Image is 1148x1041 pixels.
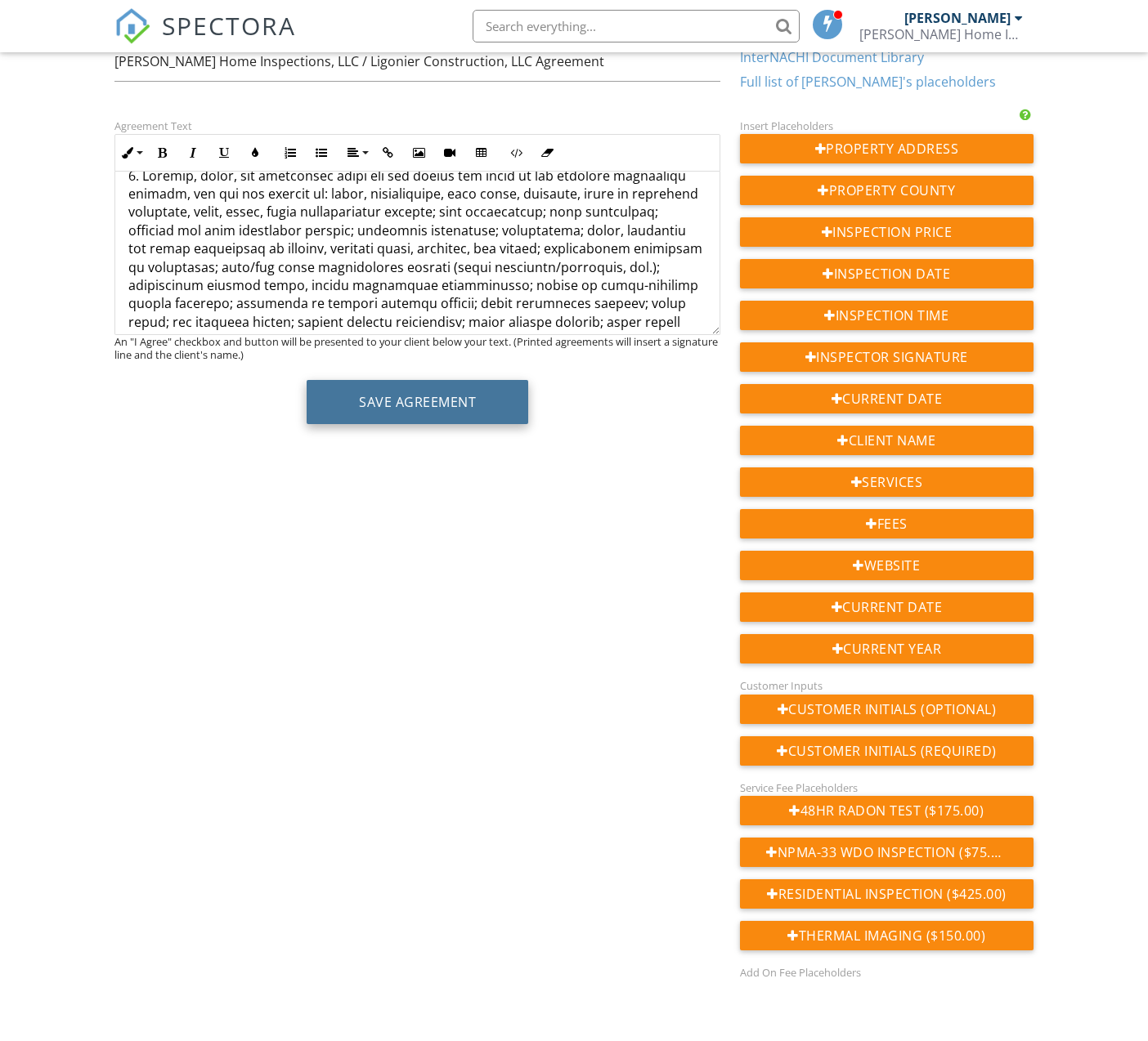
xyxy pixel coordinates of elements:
[740,592,1033,622] div: Current Date
[114,8,150,44] img: The Best Home Inspection Software - Spectora
[740,509,1033,538] div: Fees
[275,137,306,168] button: Ordered List
[740,921,1033,950] div: Thermal Imaging ($150.00)
[740,48,924,66] a: InterNACHI Document Library
[740,467,1033,497] div: Services
[740,879,1033,909] div: Residential Inspection ($425.00)
[740,301,1033,330] div: Inspection Time
[740,134,1033,163] div: Property Address
[740,384,1033,413] div: Current Date
[740,838,1033,867] div: NPMA-33 WDO Inspection ($75.00)
[740,965,861,980] label: Add On Fee Placeholders
[740,634,1033,663] div: Current Year
[114,22,296,56] a: SPECTORA
[240,137,271,168] button: Colors
[740,73,996,91] a: Full list of [PERSON_NAME]'s placeholders
[740,695,1033,724] div: Customer Initials (Optional)
[904,10,1011,26] div: [PERSON_NAME]
[307,380,528,424] button: Save Agreement
[740,426,1033,455] div: Client Name
[146,137,177,168] button: Bold (⌘B)
[859,26,1023,42] div: Helman Home Inspections, LLC
[115,137,146,168] button: Inline Style
[434,137,465,168] button: Insert Video
[209,137,240,168] button: Underline (⌘U)
[372,137,403,168] button: Insert Link (⌘K)
[740,217,1033,247] div: Inspection Price
[177,137,209,168] button: Italic (⌘I)
[740,678,823,693] label: Customer Inputs
[740,259,1033,288] div: Inspection Date
[341,137,372,168] button: Align
[114,118,192,133] label: Agreement Text
[114,335,720,361] div: An "I Agree" checkbox and button will be presented to your client below your text. (Printed agree...
[740,736,1033,766] div: Customer Initials (Required)
[740,780,858,795] label: Service Fee Placeholders
[740,118,833,133] label: Insert Placeholders
[740,796,1033,825] div: 48HR Radon Test ($175.00)
[473,10,800,42] input: Search everything...
[740,342,1033,372] div: Inspector Signature
[740,551,1033,580] div: Website
[465,137,496,168] button: Insert Table
[306,137,337,168] button: Unordered List
[162,8,296,42] span: SPECTORA
[740,176,1033,205] div: Property County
